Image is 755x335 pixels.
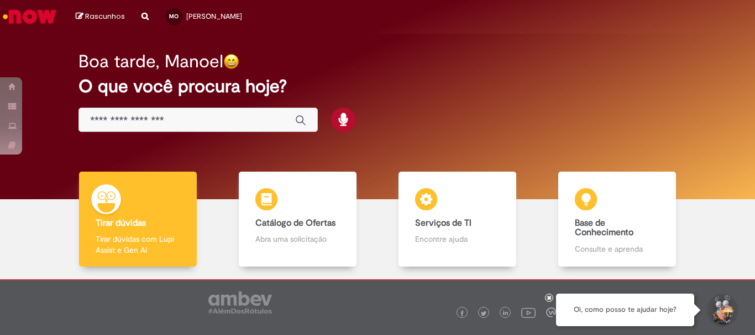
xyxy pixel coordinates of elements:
img: logo_footer_linkedin.png [503,310,508,317]
span: MO [169,13,179,20]
h2: Boa tarde, Manoel [78,52,223,71]
img: ServiceNow [1,6,58,28]
img: logo_footer_facebook.png [459,311,465,316]
img: logo_footer_workplace.png [546,307,556,317]
a: Base de Conhecimento Consulte e aprenda [537,172,697,267]
img: happy-face.png [223,54,239,70]
div: Oi, como posso te ajudar hoje? [556,294,694,326]
span: [PERSON_NAME] [186,12,242,21]
p: Abra uma solicitação [255,233,339,244]
b: Catálogo de Ofertas [255,217,335,228]
a: Serviços de TI Encontre ajuda [377,172,537,267]
p: Tirar dúvidas com Lupi Assist e Gen Ai [96,233,180,256]
img: logo_footer_ambev_rotulo_gray.png [208,291,272,313]
b: Base de Conhecimento [575,217,633,238]
b: Serviços de TI [415,217,471,228]
span: Rascunhos [85,11,125,22]
p: Encontre ajuda [415,233,499,244]
b: Tirar dúvidas [96,217,146,228]
a: Catálogo de Ofertas Abra uma solicitação [218,172,377,267]
img: logo_footer_youtube.png [521,305,536,320]
img: logo_footer_twitter.png [481,311,486,316]
button: Iniciar Conversa de Suporte [705,294,738,327]
p: Consulte e aprenda [575,243,659,254]
h2: O que você procura hoje? [78,77,677,96]
a: Tirar dúvidas Tirar dúvidas com Lupi Assist e Gen Ai [58,172,218,267]
a: Rascunhos [76,12,125,22]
